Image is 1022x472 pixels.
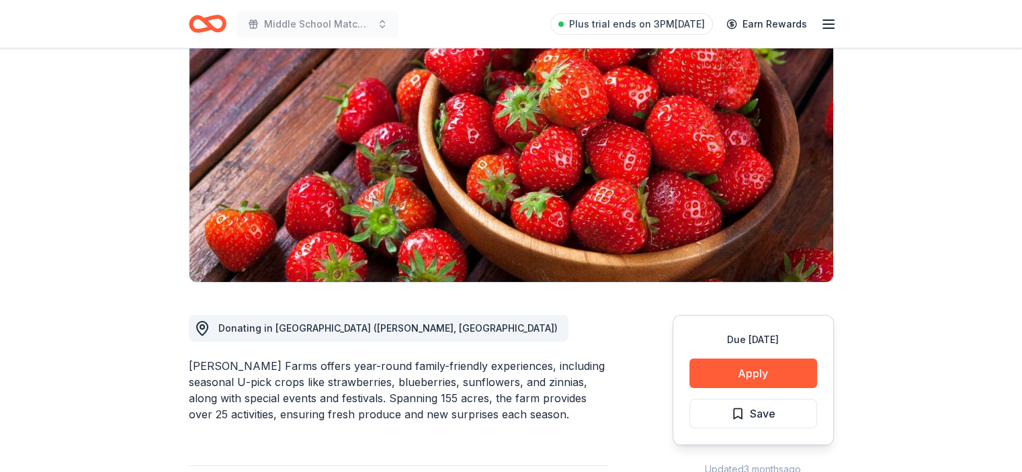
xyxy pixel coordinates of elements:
span: Donating in [GEOGRAPHIC_DATA] ([PERSON_NAME], [GEOGRAPHIC_DATA]) [218,322,558,334]
button: Save [689,399,817,428]
span: Plus trial ends on 3PM[DATE] [569,16,705,32]
button: Apply [689,359,817,388]
a: Plus trial ends on 3PM[DATE] [550,13,713,35]
div: [PERSON_NAME] Farms offers year-round family-friendly experiences, including seasonal U-pick crop... [189,358,608,422]
a: Home [189,8,226,40]
img: Image for Amber Brooke Farms [189,26,833,282]
a: Earn Rewards [718,12,815,36]
span: Middle School Match Up Orlando Baseball Tournament [264,16,372,32]
button: Middle School Match Up Orlando Baseball Tournament [237,11,398,38]
div: Due [DATE] [689,332,817,348]
span: Save [750,405,775,422]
